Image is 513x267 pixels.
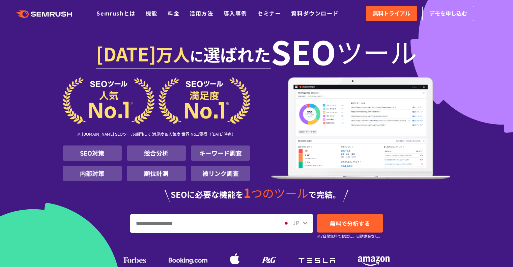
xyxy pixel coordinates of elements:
[203,42,271,66] span: 選ばれた
[63,186,451,202] div: SEOに必要な機能を
[191,145,250,161] li: キーワード調査
[190,46,203,65] span: に
[146,9,158,17] a: 機能
[330,219,370,228] span: 無料で分析する
[251,185,308,201] span: つのツール
[127,166,186,181] li: 順位計測
[336,38,417,65] span: ツール
[96,9,135,17] a: Semrushとは
[63,166,122,181] li: 内部対策
[63,145,122,161] li: SEO対策
[373,9,410,18] span: 無料トライアル
[244,183,251,202] span: 1
[317,214,383,233] a: 無料で分析する
[63,124,250,145] div: ※ [DOMAIN_NAME] SEOツール部門にて 満足度＆人気度 世界 No.1獲得（[DATE]時点）
[291,9,339,17] a: 資料ダウンロード
[190,9,213,17] a: 活用方法
[156,42,190,66] span: 万人
[131,214,277,233] input: URL、キーワードを入力してください
[127,145,186,161] li: 競合分析
[191,166,250,181] li: 被リンク調査
[257,9,281,17] a: セミナー
[366,6,417,21] a: 無料トライアル
[271,38,336,65] span: SEO
[224,9,247,17] a: 導入事例
[429,9,467,18] span: デモを申し込む
[168,9,179,17] a: 料金
[96,40,156,67] span: [DATE]
[317,233,382,239] small: ※7日間無料でお試し。自動課金なし。
[293,219,299,227] span: JP
[422,6,474,21] a: デモを申し込む
[308,188,341,200] span: で完結。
